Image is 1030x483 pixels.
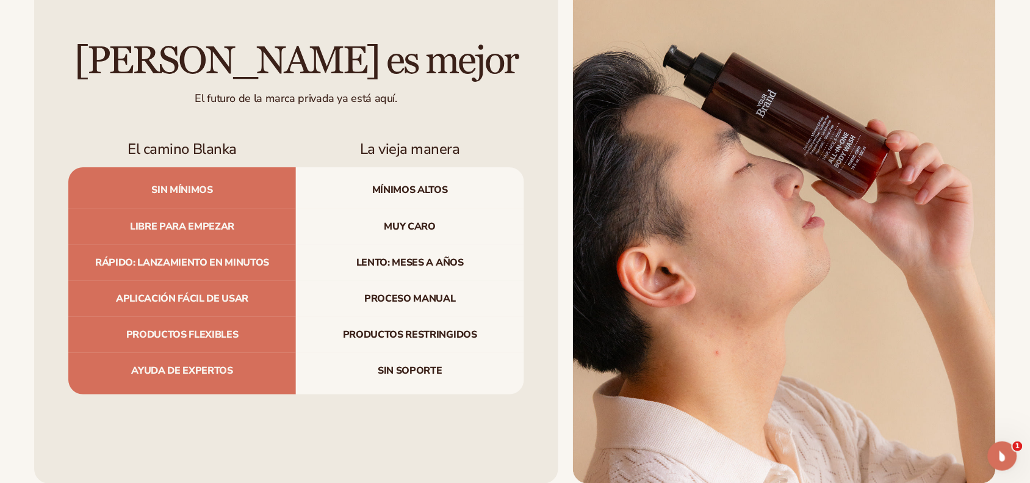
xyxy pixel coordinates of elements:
font: Rápido: lanzamiento en minutos [95,256,269,269]
iframe: Chat en vivo de Intercom [988,441,1017,471]
font: Productos flexibles [126,328,239,341]
font: Ayuda de expertos [131,364,233,377]
font: Sin soporte [378,364,442,377]
font: Mínimos altos [372,183,448,197]
font: El futuro de la marca privada ya está aquí. [195,91,398,106]
font: Proceso manual [364,292,456,305]
font: Lento: meses a años [356,256,464,269]
font: Sin mínimos [151,183,212,197]
font: Muy caro [384,220,436,233]
font: El camino Blanka [128,139,236,159]
font: 1 [1015,442,1020,450]
font: Productos restringidos [343,328,477,341]
font: La vieja manera [360,139,460,159]
font: [PERSON_NAME] es mejor [74,37,518,85]
font: Libre para empezar [130,220,234,233]
font: Aplicación fácil de usar [116,292,248,305]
